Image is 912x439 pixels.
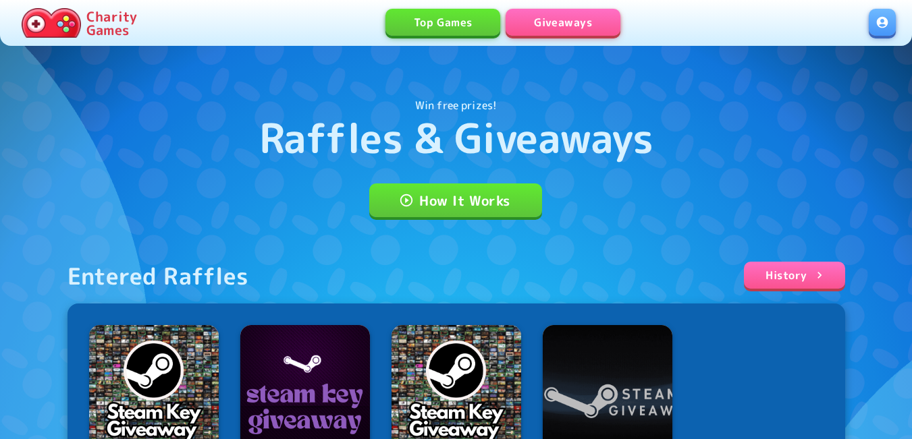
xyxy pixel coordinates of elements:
[16,5,142,40] a: Charity Games
[744,262,844,289] a: History
[22,8,81,38] img: Charity.Games
[415,97,497,113] p: Win free prizes!
[506,9,620,36] a: Giveaways
[369,183,542,217] a: How It Works
[385,9,500,36] a: Top Games
[86,9,137,36] p: Charity Games
[259,113,653,162] h1: Raffles & Giveaways
[68,262,249,290] div: Entered Raffles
